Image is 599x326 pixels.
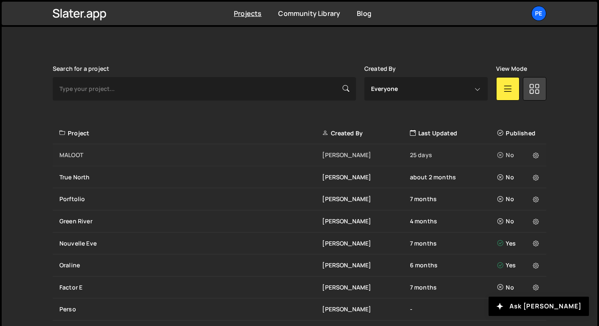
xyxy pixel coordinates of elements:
[497,283,541,292] div: No
[59,305,322,313] div: Perso
[53,277,546,299] a: Factor E [PERSON_NAME] 7 months No
[322,283,410,292] div: [PERSON_NAME]
[59,173,322,181] div: True North
[59,283,322,292] div: Factor E
[496,65,527,72] label: View Mode
[53,77,356,101] input: Type your project...
[53,254,546,277] a: Oraline [PERSON_NAME] 6 months Yes
[59,151,322,159] div: MALOOT
[53,298,546,321] a: Perso [PERSON_NAME] - No
[59,261,322,269] div: Oraline
[497,239,541,248] div: Yes
[322,305,410,313] div: [PERSON_NAME]
[59,239,322,248] div: Nouvelle Eve
[410,239,497,248] div: 7 months
[53,65,109,72] label: Search for a project
[322,217,410,225] div: [PERSON_NAME]
[322,151,410,159] div: [PERSON_NAME]
[322,239,410,248] div: [PERSON_NAME]
[497,195,541,203] div: No
[410,217,497,225] div: 4 months
[59,217,322,225] div: Green River
[497,151,541,159] div: No
[322,195,410,203] div: [PERSON_NAME]
[531,6,546,21] a: Pe
[410,129,497,137] div: Last Updated
[410,195,497,203] div: 7 months
[410,305,497,313] div: -
[53,233,546,255] a: Nouvelle Eve [PERSON_NAME] 7 months Yes
[322,261,410,269] div: [PERSON_NAME]
[410,151,497,159] div: 25 days
[364,65,396,72] label: Created By
[410,283,497,292] div: 7 months
[59,129,322,137] div: Project
[322,129,410,137] div: Created By
[410,173,497,181] div: about 2 months
[53,210,546,233] a: Green River [PERSON_NAME] 4 months No
[278,9,340,18] a: Community Library
[53,166,546,189] a: True North [PERSON_NAME] about 2 months No
[497,129,541,137] div: Published
[322,173,410,181] div: [PERSON_NAME]
[53,188,546,210] a: Porftolio [PERSON_NAME] 7 months No
[410,261,497,269] div: 6 months
[497,173,541,181] div: No
[59,195,322,203] div: Porftolio
[497,261,541,269] div: Yes
[234,9,261,18] a: Projects
[357,9,371,18] a: Blog
[489,297,589,316] button: Ask [PERSON_NAME]
[53,144,546,166] a: MALOOT [PERSON_NAME] 25 days No
[497,217,541,225] div: No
